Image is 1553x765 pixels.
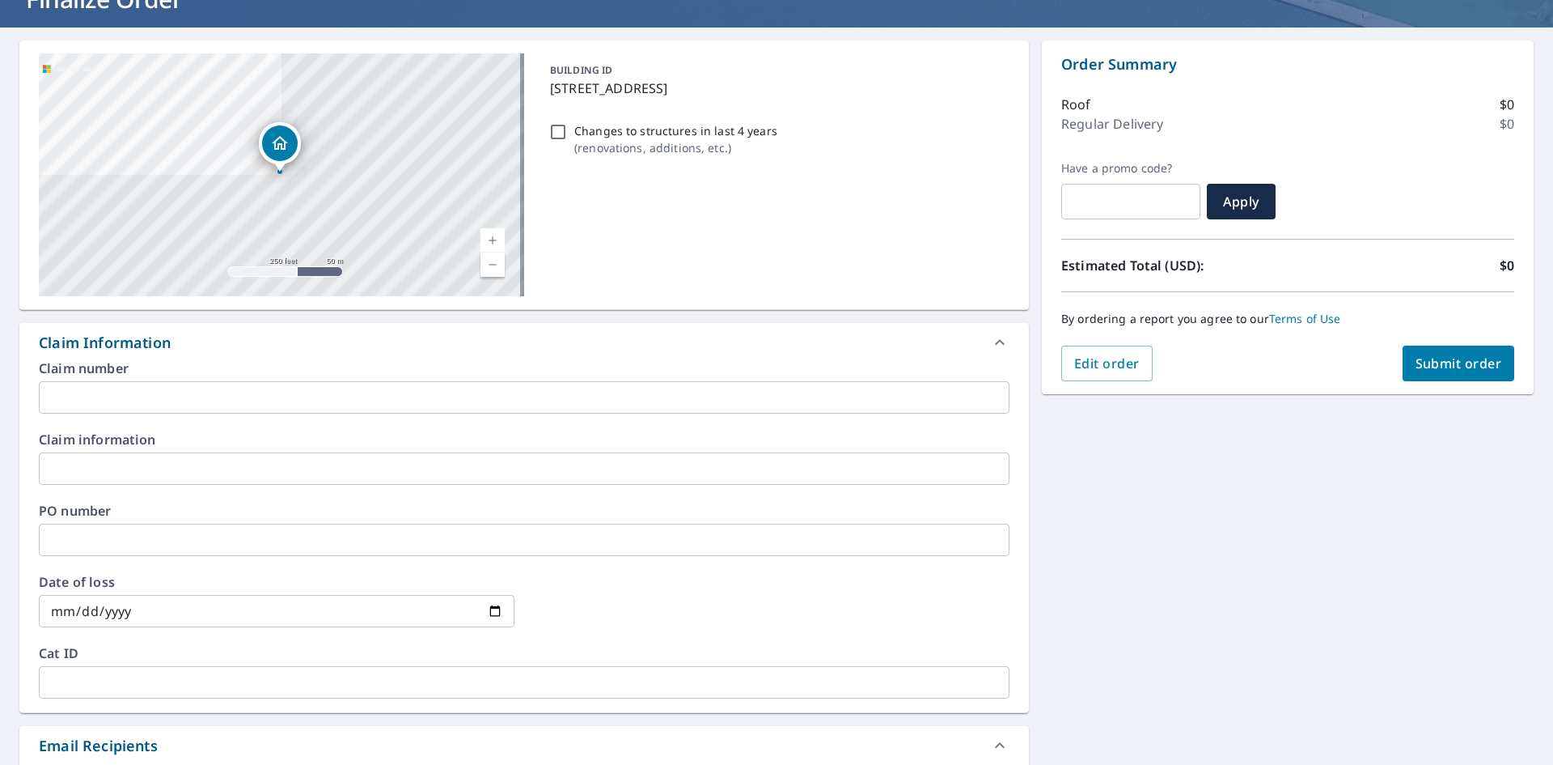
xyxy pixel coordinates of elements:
[39,576,514,589] label: Date of loss
[1061,312,1514,326] p: By ordering a report you agree to our
[1074,355,1140,372] span: Edit order
[19,323,1029,362] div: Claim Information
[550,79,1003,98] p: [STREET_ADDRESS]
[1061,256,1288,275] p: Estimated Total (USD):
[574,139,777,156] p: ( renovations, additions, etc. )
[1061,161,1200,176] label: Have a promo code?
[1269,311,1341,326] a: Terms of Use
[1061,53,1514,75] p: Order Summary
[1500,95,1514,114] p: $0
[1500,256,1514,275] p: $0
[19,726,1029,765] div: Email Recipients
[480,253,505,277] a: Current Level 17, Zoom Out
[1403,346,1515,381] button: Submit order
[480,228,505,253] a: Current Level 17, Zoom In
[39,504,1009,517] label: PO number
[1220,193,1263,210] span: Apply
[1061,114,1163,134] p: Regular Delivery
[39,735,158,757] div: Email Recipients
[39,647,1009,660] label: Cat ID
[259,122,301,172] div: Dropped pin, building 1, Residential property, 452 N 9th St Sunbury, PA 17801
[39,433,1009,446] label: Claim information
[550,63,612,77] p: BUILDING ID
[1061,346,1153,381] button: Edit order
[39,362,1009,375] label: Claim number
[574,122,777,139] p: Changes to structures in last 4 years
[1061,95,1091,114] p: Roof
[1415,355,1502,372] span: Submit order
[39,332,171,354] div: Claim Information
[1500,114,1514,134] p: $0
[1207,184,1276,219] button: Apply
